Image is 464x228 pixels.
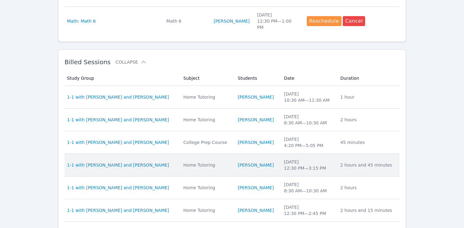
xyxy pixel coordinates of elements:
tr: 1-1 with [PERSON_NAME] and [PERSON_NAME]Home Tutoring[PERSON_NAME][DATE]8:30 AM—10:30 AM2 hours [65,109,399,131]
a: [PERSON_NAME] [238,207,274,213]
a: [PERSON_NAME] [238,117,274,123]
div: [DATE] 8:30 AM — 10:30 AM [284,114,333,126]
div: [DATE] 10:30 AM — 11:30 AM [284,91,333,103]
div: [DATE] 8:30 AM — 10:30 AM [284,181,333,194]
tr: 1-1 with [PERSON_NAME] and [PERSON_NAME]Home Tutoring[PERSON_NAME][DATE]8:30 AM—10:30 AM2 hours [65,177,399,199]
button: Cancel [343,16,365,26]
tr: 1-1 with [PERSON_NAME] and [PERSON_NAME]Home Tutoring[PERSON_NAME][DATE]10:30 AM—11:30 AM1 hour [65,86,399,109]
div: [DATE] 4:20 PM — 5:05 PM [284,136,333,149]
a: 1-1 with [PERSON_NAME] and [PERSON_NAME] [67,185,169,191]
button: Reschedule [307,16,341,26]
div: Home Tutoring [183,94,230,100]
a: 1-1 with [PERSON_NAME] and [PERSON_NAME] [67,139,169,145]
a: [PERSON_NAME] [214,18,250,24]
a: 1-1 with [PERSON_NAME] and [PERSON_NAME] [67,94,169,100]
div: Home Tutoring [183,185,230,191]
div: Home Tutoring [183,162,230,168]
div: [DATE] 12:30 PM — 1:00 PM [257,12,299,30]
div: 2 hours and 45 minutes [340,162,396,168]
div: 2 hours [340,117,396,123]
a: Math: Math 6 [67,18,96,24]
div: 1 hour [340,94,396,100]
div: [DATE] 12:30 PM — 2:45 PM [284,204,333,217]
a: [PERSON_NAME] [238,185,274,191]
th: Duration [337,71,399,86]
a: 1-1 with [PERSON_NAME] and [PERSON_NAME] [67,162,169,168]
th: Students [234,71,280,86]
a: [PERSON_NAME] [238,162,274,168]
span: Billed Sessions [65,58,110,66]
button: Collapse [115,59,146,65]
th: Study Group [65,71,180,86]
div: 2 hours [340,185,396,191]
div: 45 minutes [340,139,396,145]
tr: 1-1 with [PERSON_NAME] and [PERSON_NAME]Home Tutoring[PERSON_NAME][DATE]12:30 PM—2:45 PM2 hours a... [65,199,399,222]
tr: 1-1 with [PERSON_NAME] and [PERSON_NAME]Home Tutoring[PERSON_NAME][DATE]12:30 PM—3:15 PM2 hours a... [65,154,399,177]
tr: Math: Math 6Math 6[PERSON_NAME][DATE]12:30 PM—1:00 PMRescheduleCancel [65,7,399,35]
div: College Prep Course [183,139,230,145]
div: Math 6 [167,18,206,24]
tr: 1-1 with [PERSON_NAME] and [PERSON_NAME]College Prep Course[PERSON_NAME][DATE]4:20 PM—5:05 PM45 m... [65,131,399,154]
th: Subject [180,71,234,86]
div: [DATE] 12:30 PM — 3:15 PM [284,159,333,171]
a: 1-1 with [PERSON_NAME] and [PERSON_NAME] [67,117,169,123]
div: Home Tutoring [183,117,230,123]
div: 2 hours and 15 minutes [340,207,396,213]
a: [PERSON_NAME] [238,139,274,145]
a: 1-1 with [PERSON_NAME] and [PERSON_NAME] [67,207,169,213]
a: [PERSON_NAME] [238,94,274,100]
th: Date [280,71,337,86]
div: Home Tutoring [183,207,230,213]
